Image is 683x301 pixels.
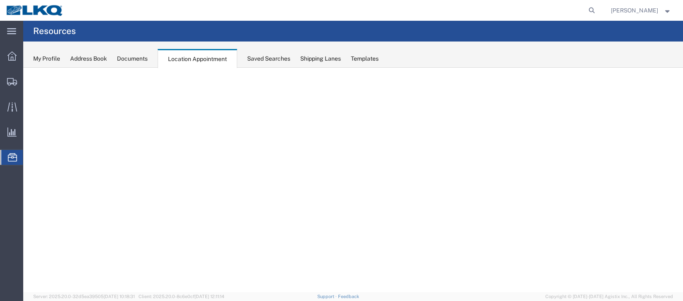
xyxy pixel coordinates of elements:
div: Documents [117,54,148,63]
span: Christopher Sanchez [611,6,658,15]
span: [DATE] 12:11:14 [194,294,224,299]
span: Server: 2025.20.0-32d5ea39505 [33,294,135,299]
img: logo [6,4,64,17]
iframe: FS Legacy Container [23,68,683,292]
div: Address Book [70,54,107,63]
a: Support [317,294,338,299]
div: My Profile [33,54,60,63]
button: [PERSON_NAME] [610,5,672,15]
span: Copyright © [DATE]-[DATE] Agistix Inc., All Rights Reserved [545,293,673,300]
div: Shipping Lanes [300,54,341,63]
h4: Resources [33,21,76,42]
span: Client: 2025.20.0-8c6e0cf [139,294,224,299]
a: Feedback [338,294,359,299]
div: Templates [351,54,379,63]
span: [DATE] 10:18:31 [104,294,135,299]
div: Location Appointment [158,49,237,68]
div: Saved Searches [247,54,290,63]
